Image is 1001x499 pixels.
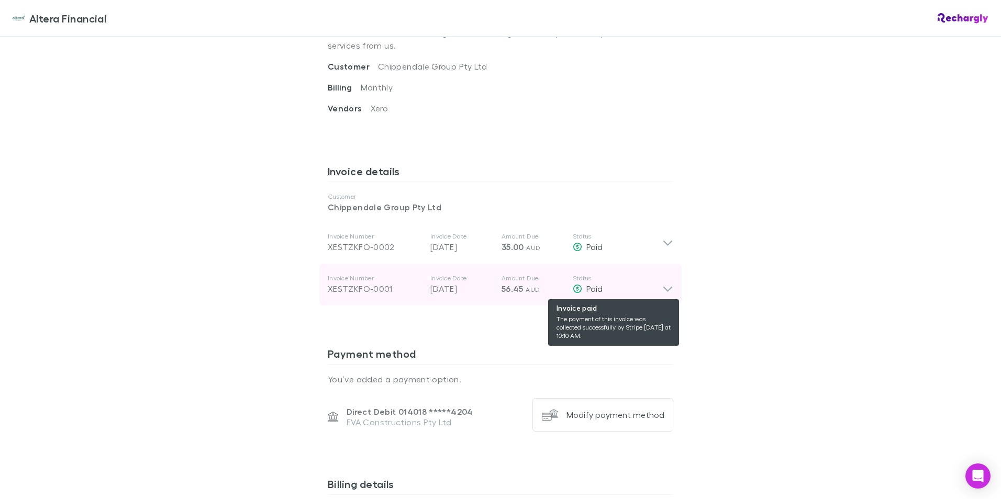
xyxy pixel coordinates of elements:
[328,165,673,182] h3: Invoice details
[328,61,378,72] span: Customer
[328,82,361,93] span: Billing
[13,12,25,25] img: Altera Financial's Logo
[347,417,473,427] p: EVA Constructions Pty Ltd
[502,274,564,282] p: Amount Due
[328,478,673,494] h3: Billing details
[328,18,673,60] p: Get access to a curated range of accounting software, productivity tools, and services from us .
[541,406,558,423] img: Modify payment method's Logo
[573,232,662,241] p: Status
[328,282,422,295] div: XESTZKFO-0001
[430,232,493,241] p: Invoice Date
[502,283,524,294] span: 56.45
[526,286,540,293] span: AUD
[328,201,673,213] p: Chippendale Group Pty Ltd
[328,103,371,114] span: Vendors
[586,242,603,252] span: Paid
[328,347,673,364] h3: Payment method
[573,274,662,282] p: Status
[430,241,493,253] p: [DATE]
[361,82,393,92] span: Monthly
[532,398,673,432] button: Modify payment method
[938,13,988,24] img: Rechargly Logo
[328,232,422,241] p: Invoice Number
[378,61,487,71] span: Chippendale Group Pty Ltd
[430,282,493,295] p: [DATE]
[328,241,422,253] div: XESTZKFO-0002
[586,283,603,293] span: Paid
[328,373,673,385] p: You’ve added a payment option.
[965,463,991,489] div: Open Intercom Messenger
[29,10,106,26] span: Altera Financial
[566,410,664,420] div: Modify payment method
[328,192,673,201] p: Customer
[319,222,682,264] div: Invoice NumberXESTZKFO-0002Invoice Date[DATE]Amount Due35.00 AUDStatusPaid
[319,264,682,305] div: Invoice NumberXESTZKFO-0001Invoice Date[DATE]Amount Due56.45 AUDStatus
[526,244,540,252] span: AUD
[328,274,422,282] p: Invoice Number
[502,242,524,252] span: 35.00
[347,406,473,417] p: Direct Debit 014018 ***** 4204
[371,103,388,113] span: Xero
[430,274,493,282] p: Invoice Date
[502,232,564,241] p: Amount Due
